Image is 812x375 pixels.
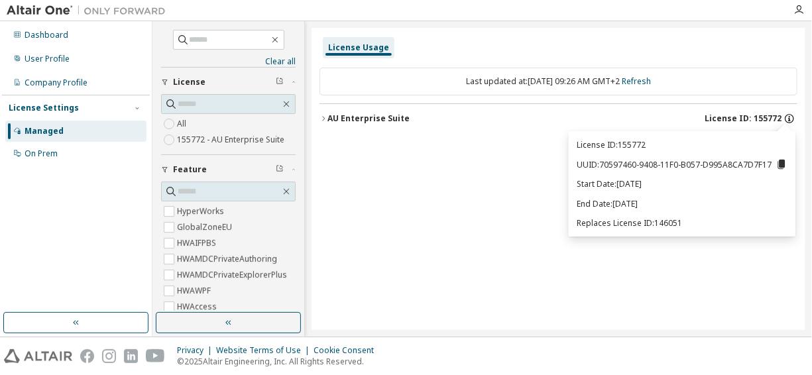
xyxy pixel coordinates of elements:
[177,203,227,219] label: HyperWorks
[25,54,70,64] div: User Profile
[577,139,787,150] p: License ID: 155772
[161,155,296,184] button: Feature
[25,30,68,40] div: Dashboard
[705,113,782,124] span: License ID: 155772
[276,77,284,87] span: Clear filter
[177,267,290,283] label: HWAMDCPrivateExplorerPlus
[124,349,138,363] img: linkedin.svg
[161,56,296,67] a: Clear all
[319,68,797,95] div: Last updated at: [DATE] 09:26 AM GMT+2
[177,251,280,267] label: HWAMDCPrivateAuthoring
[177,219,235,235] label: GlobalZoneEU
[25,78,87,88] div: Company Profile
[328,42,389,53] div: License Usage
[577,217,787,229] p: Replaces License ID: 146051
[577,198,787,209] p: End Date: [DATE]
[146,349,165,363] img: youtube.svg
[276,164,284,175] span: Clear filter
[4,349,72,363] img: altair_logo.svg
[577,178,787,189] p: Start Date: [DATE]
[319,104,797,133] button: AU Enterprise SuiteLicense ID: 155772
[177,356,382,367] p: © 2025 Altair Engineering, Inc. All Rights Reserved.
[177,235,219,251] label: HWAIFPBS
[327,113,410,124] div: AU Enterprise Suite
[622,76,651,87] a: Refresh
[161,68,296,97] button: License
[173,164,207,175] span: Feature
[80,349,94,363] img: facebook.svg
[173,77,205,87] span: License
[9,103,79,113] div: License Settings
[314,345,382,356] div: Cookie Consent
[216,345,314,356] div: Website Terms of Use
[25,148,58,159] div: On Prem
[177,299,219,315] label: HWAccess
[177,132,287,148] label: 155772 - AU Enterprise Suite
[177,345,216,356] div: Privacy
[25,126,64,136] div: Managed
[102,349,116,363] img: instagram.svg
[7,4,172,17] img: Altair One
[177,283,213,299] label: HWAWPF
[177,116,189,132] label: All
[577,158,787,170] p: UUID: 70597460-9408-11F0-B057-D995A8CA7D7F17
